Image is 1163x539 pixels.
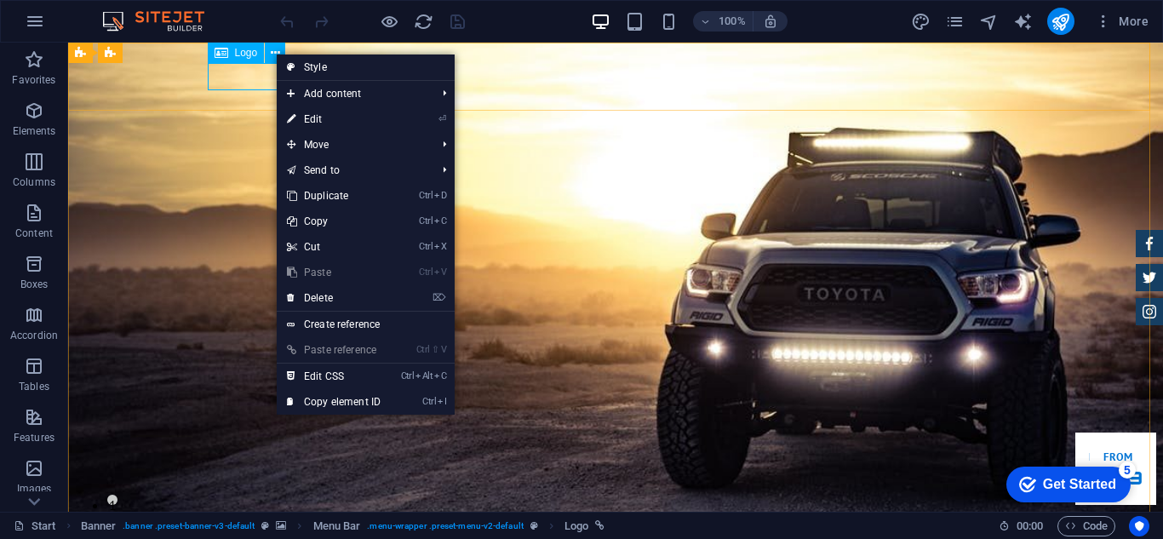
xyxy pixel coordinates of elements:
div: Get Started 5 items remaining, 0% complete [9,9,134,44]
a: Send to [277,158,429,183]
i: Ctrl [401,370,415,381]
a: CtrlXCut [277,234,391,260]
i: Ctrl [419,215,433,226]
p: Tables [19,380,49,393]
button: navigator [979,11,1000,32]
button: publish [1047,8,1074,35]
span: Click to select. Double-click to edit [81,516,117,536]
span: : [1028,519,1031,532]
i: X [434,241,446,252]
i: C [434,370,446,381]
span: Click to select. Double-click to edit [564,516,588,536]
i: This element is a customizable preset [530,521,538,530]
img: Editor Logo [98,11,226,32]
a: Create reference [277,312,455,337]
span: Move [277,132,429,158]
button: pages [945,11,965,32]
i: Ctrl [419,190,433,201]
i: Ctrl [416,344,430,355]
i: V [441,344,446,355]
i: Reload page [414,12,433,32]
a: Click to cancel selection. Double-click to open Pages [14,516,56,536]
i: D [434,190,446,201]
h6: Session time [999,516,1044,536]
div: 5 [122,3,139,20]
button: reload [413,11,433,32]
i: Alt [415,370,433,381]
h6: 100% [719,11,746,32]
a: CtrlICopy element ID [277,389,391,415]
button: Usercentrics [1129,516,1149,536]
i: C [434,215,446,226]
span: More [1095,13,1149,30]
p: Boxes [20,278,49,291]
span: Code [1065,516,1108,536]
a: Ctrl⇧VPaste reference [277,337,391,363]
span: Add content [277,81,429,106]
span: 00 00 [1017,516,1043,536]
button: 1 [39,452,49,462]
a: CtrlVPaste [277,260,391,285]
a: ⏎Edit [277,106,391,132]
a: CtrlDDuplicate [277,183,391,209]
span: . menu-wrapper .preset-menu-v2-default [367,516,523,536]
p: Favorites [12,73,55,87]
p: Accordion [10,329,58,342]
i: Ctrl [422,396,436,407]
p: Elements [13,124,56,138]
a: Style [277,54,455,80]
i: ⌦ [433,292,446,303]
button: 100% [693,11,753,32]
button: Click here to leave preview mode and continue editing [379,11,399,32]
nav: breadcrumb [81,516,605,536]
i: V [434,267,446,278]
button: design [911,11,931,32]
i: AI Writer [1013,12,1033,32]
i: Ctrl [419,241,433,252]
span: Logo [235,48,258,58]
a: CtrlCCopy [277,209,391,234]
span: . banner .preset-banner-v3-default [123,516,255,536]
a: CtrlAltCEdit CSS [277,364,391,389]
div: Get Started [46,19,119,34]
button: text_generator [1013,11,1034,32]
p: Content [15,226,53,240]
i: Design (Ctrl+Alt+Y) [911,12,931,32]
i: ⇧ [432,344,439,355]
i: Ctrl [419,267,433,278]
span: Click to select. Double-click to edit [313,516,361,536]
i: This element is linked [595,521,604,530]
i: Publish [1051,12,1070,32]
button: More [1088,8,1155,35]
p: Columns [13,175,55,189]
i: I [438,396,446,407]
i: On resize automatically adjust zoom level to fit chosen device. [763,14,778,29]
i: Navigator [979,12,999,32]
a: ⌦Delete [277,285,391,311]
i: This element contains a background [276,521,286,530]
p: Images [17,482,52,496]
i: Pages (Ctrl+Alt+S) [945,12,965,32]
i: This element is a customizable preset [261,521,269,530]
i: ⏎ [438,113,446,124]
button: Code [1057,516,1115,536]
p: Features [14,431,54,444]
